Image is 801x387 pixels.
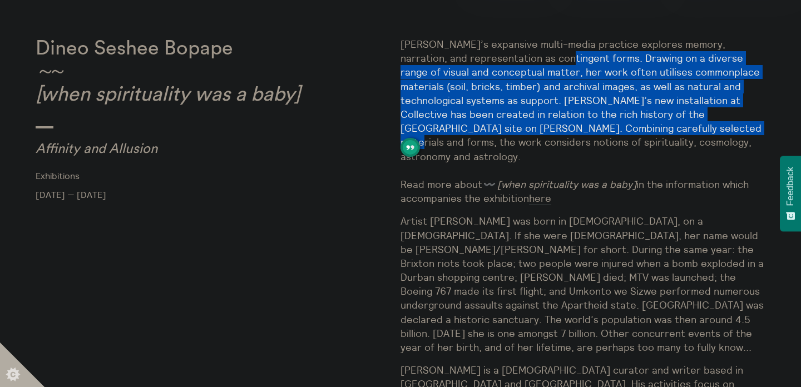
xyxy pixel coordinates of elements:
[785,167,795,206] span: Feedback
[780,156,801,231] button: Feedback - Show survey
[36,61,60,81] span: ～～
[36,190,400,200] p: [DATE] — [DATE]
[36,37,400,106] p: Dineo Seshee Bopape
[400,37,765,205] p: [PERSON_NAME]’s expansive multi-media practice explores memory, narration, and representation as ...
[482,178,636,191] em: 〰️ [when spirituality was a baby]
[529,192,551,205] a: here
[36,85,300,105] em: [when spirituality was a baby]
[36,142,157,156] em: Affinity and Allusion
[400,214,765,354] p: Artist [PERSON_NAME] was born in [DEMOGRAPHIC_DATA], on a [DEMOGRAPHIC_DATA]. If she were [DEMOGR...
[36,171,383,181] a: Exhibitions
